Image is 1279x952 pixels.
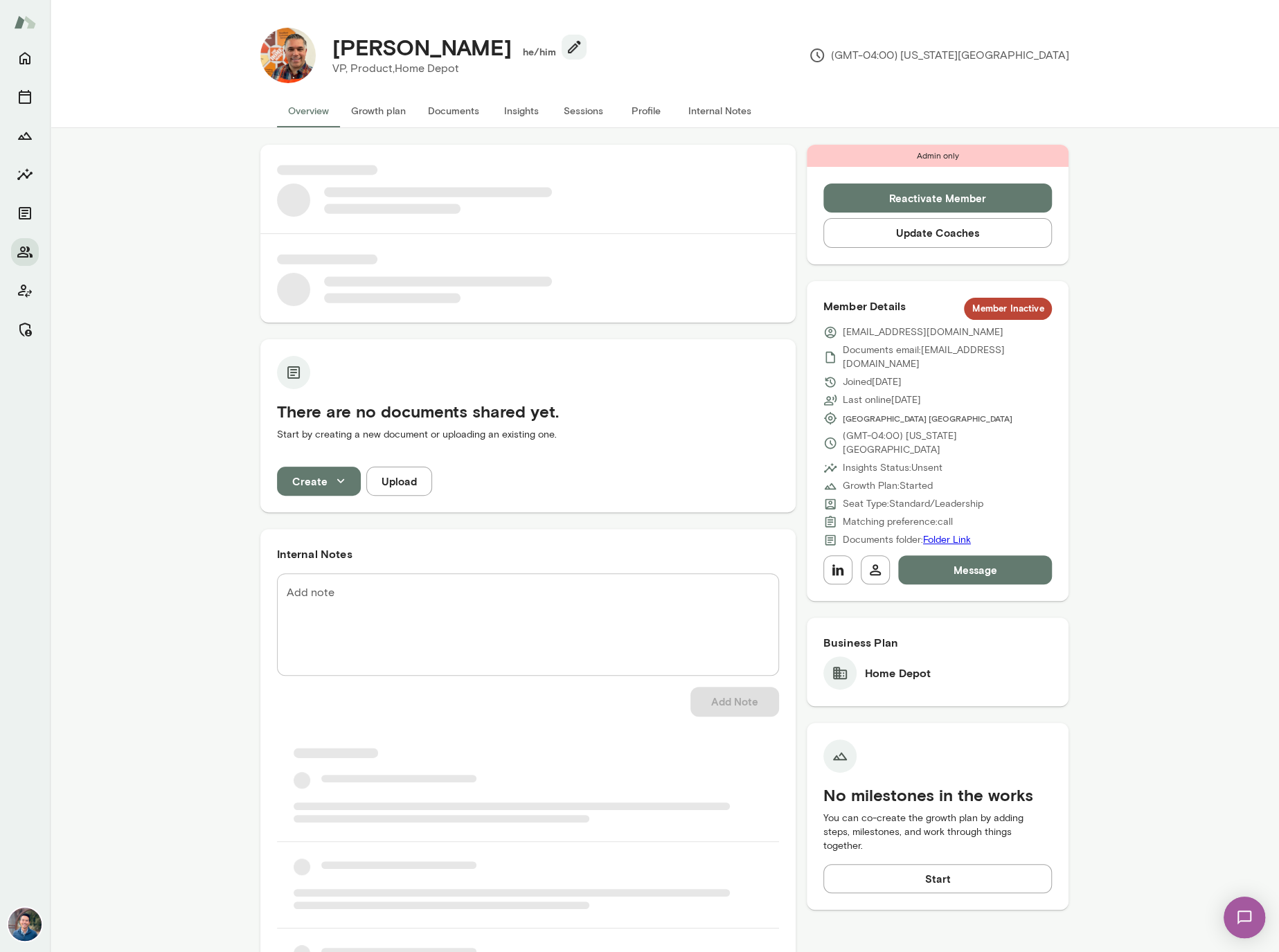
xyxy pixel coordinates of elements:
[11,277,39,305] button: Client app
[823,218,1053,247] button: Update Coaches
[843,413,1012,424] span: [GEOGRAPHIC_DATA] [GEOGRAPHIC_DATA]
[11,238,39,266] button: Members
[277,546,779,562] h6: Internal Notes
[843,497,983,511] p: Seat Type: Standard/Leadership
[823,634,1053,651] h6: Business Plan
[843,461,942,475] p: Insights Status: Unsent
[823,298,1053,320] h6: Member Details
[14,9,36,35] img: Mento
[823,183,1053,213] button: Reactivate Member
[843,393,921,407] p: Last online [DATE]
[843,515,953,529] p: Matching preference: call
[807,145,1069,167] div: Admin only
[332,60,576,77] p: VP, Product, Home Depot
[11,316,39,343] button: Manage
[553,94,615,127] button: Sessions
[964,302,1052,316] span: Member Inactive
[677,94,762,127] button: Internal Notes
[809,47,1069,64] p: (GMT-04:00) [US_STATE][GEOGRAPHIC_DATA]
[843,375,902,389] p: Joined [DATE]
[843,429,1053,457] p: (GMT-04:00) [US_STATE][GEOGRAPHIC_DATA]
[523,45,557,59] h6: he/him
[865,665,931,681] h6: Home Depot
[843,479,933,493] p: Growth Plan: Started
[490,94,553,127] button: Insights
[11,122,39,150] button: Growth Plan
[843,325,1003,339] p: [EMAIL_ADDRESS][DOMAIN_NAME]
[11,44,39,72] button: Home
[11,83,39,111] button: Sessions
[277,94,340,127] button: Overview
[843,533,971,547] p: Documents folder:
[11,161,39,188] button: Insights
[332,34,512,60] h4: [PERSON_NAME]
[823,784,1053,806] h5: No milestones in the works
[277,467,361,496] button: Create
[11,199,39,227] button: Documents
[615,94,677,127] button: Profile
[823,811,1053,853] p: You can co-create the growth plan by adding steps, milestones, and work through things together.
[417,94,490,127] button: Documents
[8,908,42,941] img: Alex Yu
[843,343,1053,371] p: Documents email: [EMAIL_ADDRESS][DOMAIN_NAME]
[340,94,417,127] button: Growth plan
[898,555,1053,584] button: Message
[277,428,779,442] p: Start by creating a new document or uploading an existing one.
[366,467,432,496] button: Upload
[923,534,971,546] a: Folder Link
[823,864,1053,893] button: Start
[260,28,316,83] img: Paul Burke
[277,400,779,422] h5: There are no documents shared yet.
